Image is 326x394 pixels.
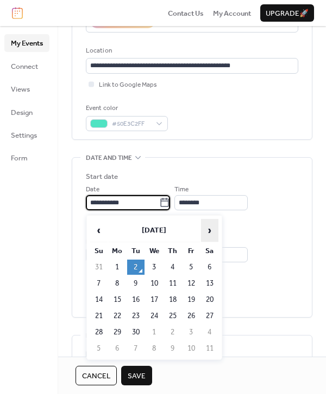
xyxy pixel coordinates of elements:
div: Event color [86,103,166,114]
td: 12 [183,276,200,291]
td: 8 [109,276,126,291]
td: 23 [127,308,145,324]
td: 7 [127,341,145,356]
span: ‹ [91,219,107,241]
td: 9 [127,276,145,291]
th: [DATE] [109,219,200,242]
th: Fr [183,243,200,259]
th: Su [90,243,108,259]
td: 20 [201,292,218,307]
td: 6 [201,260,218,275]
td: 11 [164,276,181,291]
span: Connect [11,61,38,72]
button: Save [121,366,152,385]
a: My Account [213,8,251,18]
button: Upgrade🚀 [260,4,314,22]
span: Date and time [86,153,132,164]
td: 29 [109,325,126,340]
span: Cancel [82,371,110,382]
td: 19 [183,292,200,307]
th: Th [164,243,181,259]
td: 30 [127,325,145,340]
span: Contact Us [168,8,204,19]
span: Design [11,107,33,118]
th: Sa [201,243,218,259]
td: 9 [164,341,181,356]
td: 21 [90,308,108,324]
td: 13 [201,276,218,291]
th: Mo [109,243,126,259]
td: 1 [146,325,163,340]
td: 14 [90,292,108,307]
a: Design [4,104,49,121]
th: Tu [127,243,145,259]
a: Settings [4,126,49,144]
img: logo [12,7,23,19]
td: 11 [201,341,218,356]
td: 6 [109,341,126,356]
td: 28 [90,325,108,340]
td: 2 [127,260,145,275]
a: Views [4,80,49,98]
td: 27 [201,308,218,324]
a: Form [4,149,49,166]
td: 10 [146,276,163,291]
span: › [202,219,218,241]
td: 31 [90,260,108,275]
td: 7 [90,276,108,291]
div: Location [86,46,296,56]
span: My Events [11,38,43,49]
td: 4 [201,325,218,340]
td: 26 [183,308,200,324]
span: My Account [213,8,251,19]
td: 8 [146,341,163,356]
td: 22 [109,308,126,324]
td: 16 [127,292,145,307]
td: 17 [146,292,163,307]
th: We [146,243,163,259]
span: Date [86,184,99,195]
td: 2 [164,325,181,340]
button: Cancel [76,366,117,385]
span: Upgrade 🚀 [266,8,309,19]
div: Start date [86,171,118,182]
td: 1 [109,260,126,275]
td: 10 [183,341,200,356]
td: 25 [164,308,181,324]
td: 4 [164,260,181,275]
span: Views [11,84,30,95]
td: 5 [90,341,108,356]
td: 24 [146,308,163,324]
span: Form [11,153,28,164]
a: My Events [4,34,49,51]
span: #50E3C2FF [112,119,151,130]
td: 15 [109,292,126,307]
td: 3 [146,260,163,275]
a: Contact Us [168,8,204,18]
td: 18 [164,292,181,307]
span: Time [174,184,189,195]
span: Save [128,371,146,382]
span: Link to Google Maps [99,80,157,91]
span: Settings [11,130,37,141]
td: 3 [183,325,200,340]
a: Connect [4,57,49,75]
td: 5 [183,260,200,275]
